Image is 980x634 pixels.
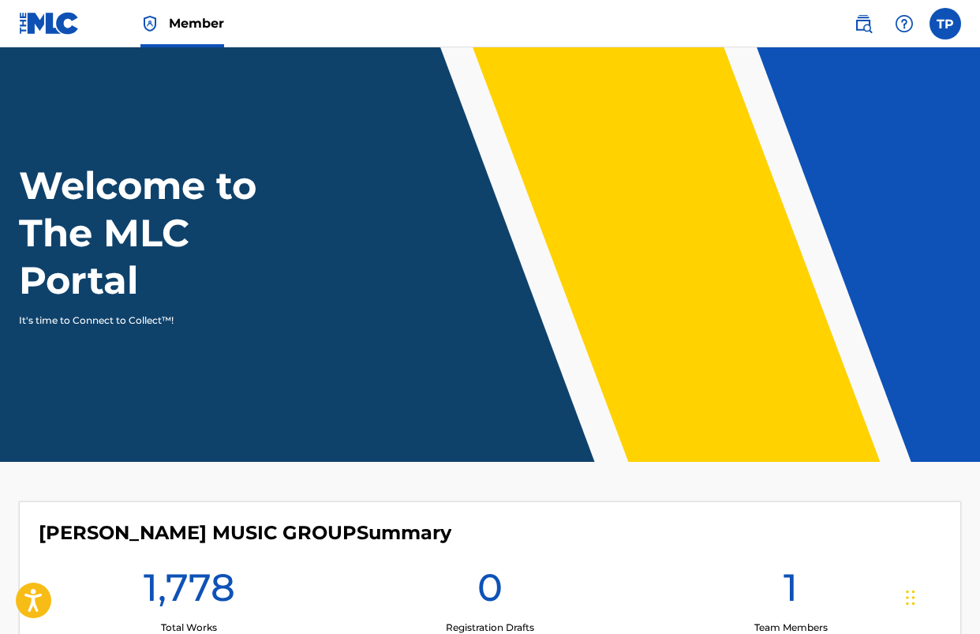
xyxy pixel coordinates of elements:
div: User Menu [930,8,961,39]
div: Drag [906,574,915,621]
img: search [854,14,873,33]
h1: 1,778 [144,564,235,621]
h1: Welcome to The MLC Portal [19,162,314,304]
div: Help [888,8,920,39]
img: help [895,14,914,33]
a: Public Search [847,8,879,39]
h1: 0 [477,564,503,621]
span: Member [169,14,224,32]
h1: 1 [784,564,798,621]
iframe: Chat Widget [901,558,980,634]
img: Top Rightsholder [140,14,159,33]
img: MLC Logo [19,12,80,35]
p: It's time to Connect to Collect™! [19,313,293,328]
h4: PECK MUSIC GROUP [39,521,451,545]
